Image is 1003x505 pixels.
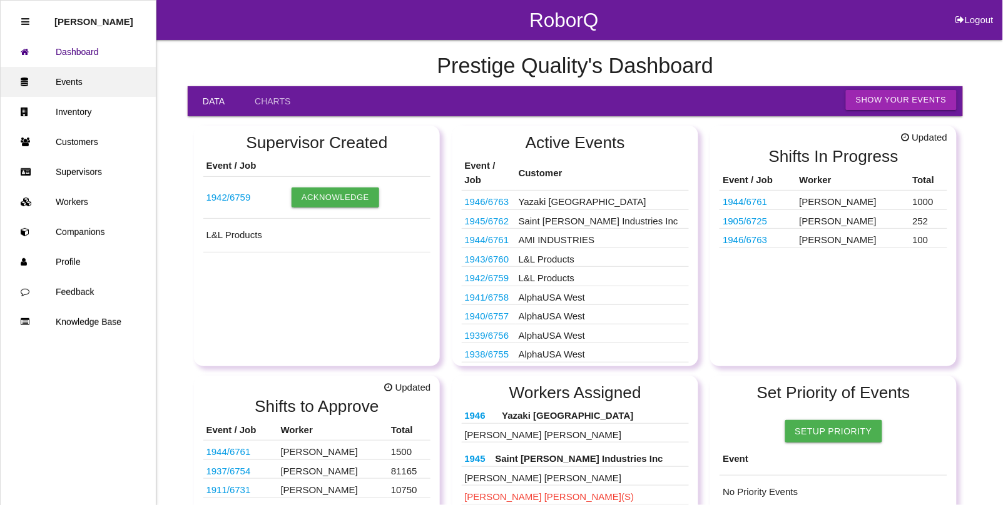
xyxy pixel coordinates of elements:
td: BA1194-02 [462,343,516,362]
a: 1945/6762 [465,216,509,226]
td: AlphaUSA West [516,362,690,381]
a: Workers [1,187,156,217]
a: Data [188,86,240,116]
button: Acknowledge [292,187,379,207]
td: L&L Products [516,267,690,286]
td: AlphaUSA West [516,324,690,343]
td: K13360 [462,305,516,324]
h2: Set Priority of Events [720,384,947,402]
td: S1873 [462,286,516,305]
th: Customer [516,156,690,191]
td: 100 [910,229,948,248]
td: [PERSON_NAME] [278,479,388,498]
span: Updated [901,131,947,145]
td: K9250H [462,362,516,381]
h2: Active Events [462,134,690,152]
a: 1911/6731 [206,484,251,495]
td: 81165 [388,459,430,479]
td: 68232622AC-B [203,176,288,218]
a: 1946/6763 [465,196,509,207]
th: L1M8 10C666 GF [462,406,499,423]
tr: 21018663 [720,191,947,210]
th: Event / Job [203,420,278,441]
th: Yazaki [GEOGRAPHIC_DATA] [499,406,689,423]
a: 1944/6761 [465,234,509,245]
td: Yazaki [GEOGRAPHIC_DATA] [516,191,690,210]
td: L1M8 10C666 GF [462,191,516,210]
td: 252 [910,209,948,229]
td: 10301666 [720,209,796,229]
a: Inventory [1,97,156,127]
td: [PERSON_NAME] [278,459,388,479]
td: [PERSON_NAME] [PERSON_NAME] [462,466,690,486]
th: 68375451AE/50AE, 68483789AE,88AE [462,449,492,466]
a: 1939/6756 [465,330,509,341]
a: 1945 [465,453,486,464]
a: 1944/6761 [723,196,767,207]
h2: Supervisor Created [203,134,431,152]
td: 21018663 [462,229,516,248]
td: [PERSON_NAME] [278,441,388,460]
th: Event / Job [462,156,516,191]
td: 1500 [388,441,430,460]
td: 21018663 [720,191,796,210]
button: Show Your Events [846,90,957,110]
a: 1943/6760 [465,254,509,264]
h2: Shifts to Approve [203,397,431,416]
td: 10750 [388,479,430,498]
td: 68232622AC-B [462,267,516,286]
a: 1905/6725 [723,216,767,226]
th: Worker [278,420,388,441]
td: AMI INDUSTRIES [516,229,690,248]
a: 1937/6754 [206,466,251,476]
a: 1941/6758 [465,292,509,302]
a: Charts [240,86,305,116]
h4: Prestige Quality 's Dashboard [188,54,963,78]
th: Event / Job [720,170,796,191]
td: 1000 [910,191,948,210]
a: Setup Priority [785,420,882,442]
a: Knowledge Base [1,307,156,337]
span: Updated [385,381,431,395]
td: [PERSON_NAME] [797,191,910,210]
td: Saint [PERSON_NAME] Industries Inc [516,209,690,229]
p: Rosie Blandino [54,7,133,27]
a: Companions [1,217,156,247]
td: [PERSON_NAME] [PERSON_NAME] (S) [462,486,690,505]
tr: 10301666 [720,209,947,229]
td: [PERSON_NAME] [797,229,910,248]
td: L&L Products [516,247,690,267]
td: AlphaUSA West [516,286,690,305]
td: S2050-00 [462,324,516,343]
a: 1946/6763 [723,234,767,245]
tr: 21018663 [203,441,431,460]
h2: Workers Assigned [462,384,690,402]
h2: Shifts In Progress [720,147,947,166]
a: 1938/6755 [465,349,509,359]
div: Close [21,7,29,37]
th: Event [720,442,947,476]
a: 1944/6761 [206,446,251,457]
tr: L1M8 10C666 GF [720,229,947,248]
th: Total [388,420,430,441]
td: 68375451AE/50AE, 68483789AE,88AE [462,209,516,229]
a: Feedback [1,277,156,307]
td: L&L Products [203,219,431,252]
td: L1M8 10C666 GF [720,229,796,248]
a: Events [1,67,156,97]
td: AlphaUSA West [516,343,690,362]
th: Total [910,170,948,191]
a: Customers [1,127,156,157]
th: Worker [797,170,910,191]
a: 1940/6757 [465,311,509,321]
td: [PERSON_NAME] [797,209,910,229]
a: Profile [1,247,156,277]
a: 1942/6759 [465,272,509,283]
tr: K9250H [203,459,431,479]
a: 1946 [465,410,486,421]
td: [PERSON_NAME] [PERSON_NAME] [462,423,690,442]
td: 68545120AD/121AD (537369 537371) [462,247,516,267]
th: Saint [PERSON_NAME] Industries Inc [492,449,690,466]
a: Dashboard [1,37,156,67]
th: Event / Job [203,156,288,176]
